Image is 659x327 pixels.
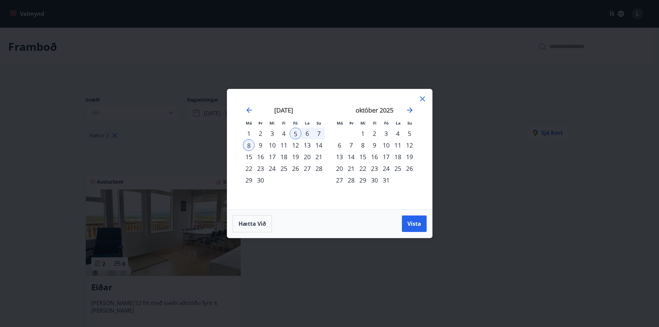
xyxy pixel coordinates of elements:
[392,151,404,163] td: Choose laugardagur, 18. október 2025 as your check-in date. It’s available.
[407,120,412,126] small: Su
[404,151,415,163] div: 19
[373,120,377,126] small: Fi
[278,139,290,151] td: Choose fimmtudagur, 11. september 2025 as your check-in date. It’s available.
[278,128,290,139] div: 4
[255,128,266,139] div: 2
[345,163,357,174] div: 21
[396,120,401,126] small: La
[266,128,278,139] td: Choose miðvikudagur, 3. september 2025 as your check-in date. It’s available.
[266,151,278,163] div: 17
[255,163,266,174] td: Choose þriðjudagur, 23. september 2025 as your check-in date. It’s available.
[404,163,415,174] td: Choose sunnudagur, 26. október 2025 as your check-in date. It’s available.
[246,120,252,126] small: Má
[278,163,290,174] td: Choose fimmtudagur, 25. september 2025 as your check-in date. It’s available.
[380,139,392,151] td: Choose föstudagur, 10. október 2025 as your check-in date. It’s available.
[243,174,255,186] td: Choose mánudagur, 29. september 2025 as your check-in date. It’s available.
[266,139,278,151] td: Choose miðvikudagur, 10. september 2025 as your check-in date. It’s available.
[290,163,301,174] div: 26
[392,139,404,151] td: Choose laugardagur, 11. október 2025 as your check-in date. It’s available.
[334,139,345,151] td: Choose mánudagur, 6. október 2025 as your check-in date. It’s available.
[282,120,286,126] small: Fi
[357,128,369,139] td: Choose miðvikudagur, 1. október 2025 as your check-in date. It’s available.
[301,163,313,174] div: 27
[313,128,325,139] div: 7
[290,128,301,139] td: Selected as start date. föstudagur, 5. september 2025
[313,163,325,174] td: Choose sunnudagur, 28. september 2025 as your check-in date. It’s available.
[334,163,345,174] div: 20
[404,128,415,139] div: 5
[334,151,345,163] td: Choose mánudagur, 13. október 2025 as your check-in date. It’s available.
[356,106,393,114] strong: október 2025
[278,163,290,174] div: 25
[380,163,392,174] td: Choose föstudagur, 24. október 2025 as your check-in date. It’s available.
[406,106,414,114] div: Move forward to switch to the next month.
[290,151,301,163] div: 19
[313,139,325,151] div: 14
[369,163,380,174] td: Choose fimmtudagur, 23. október 2025 as your check-in date. It’s available.
[392,128,404,139] td: Choose laugardagur, 4. október 2025 as your check-in date. It’s available.
[266,139,278,151] div: 10
[357,174,369,186] td: Choose miðvikudagur, 29. október 2025 as your check-in date. It’s available.
[334,174,345,186] td: Choose mánudagur, 27. október 2025 as your check-in date. It’s available.
[301,163,313,174] td: Choose laugardagur, 27. september 2025 as your check-in date. It’s available.
[357,139,369,151] div: 8
[243,128,255,139] td: Choose mánudagur, 1. september 2025 as your check-in date. It’s available.
[255,174,266,186] td: Choose þriðjudagur, 30. september 2025 as your check-in date. It’s available.
[384,120,389,126] small: Fö
[357,174,369,186] div: 29
[313,151,325,163] td: Choose sunnudagur, 21. september 2025 as your check-in date. It’s available.
[369,128,380,139] td: Choose fimmtudagur, 2. október 2025 as your check-in date. It’s available.
[380,128,392,139] td: Choose föstudagur, 3. október 2025 as your check-in date. It’s available.
[392,128,404,139] div: 4
[380,163,392,174] div: 24
[345,151,357,163] td: Choose þriðjudagur, 14. október 2025 as your check-in date. It’s available.
[243,174,255,186] div: 29
[305,120,310,126] small: La
[392,163,404,174] div: 25
[357,151,369,163] div: 15
[345,139,357,151] td: Choose þriðjudagur, 7. október 2025 as your check-in date. It’s available.
[369,151,380,163] td: Choose fimmtudagur, 16. október 2025 as your check-in date. It’s available.
[369,151,380,163] div: 16
[266,128,278,139] div: 3
[360,120,366,126] small: Mi
[313,151,325,163] div: 21
[290,163,301,174] td: Choose föstudagur, 26. september 2025 as your check-in date. It’s available.
[293,120,298,126] small: Fö
[313,139,325,151] td: Choose sunnudagur, 14. september 2025 as your check-in date. It’s available.
[245,106,253,114] div: Move backward to switch to the previous month.
[357,128,369,139] div: 1
[266,163,278,174] div: 24
[407,220,421,227] span: Vista
[243,151,255,163] div: 15
[243,128,255,139] div: 1
[404,139,415,151] div: 12
[235,97,424,201] div: Calendar
[290,139,301,151] td: Choose föstudagur, 12. september 2025 as your check-in date. It’s available.
[357,151,369,163] td: Choose miðvikudagur, 15. október 2025 as your check-in date. It’s available.
[255,139,266,151] td: Choose þriðjudagur, 9. september 2025 as your check-in date. It’s available.
[380,139,392,151] div: 10
[258,120,263,126] small: Þr
[301,151,313,163] div: 20
[243,163,255,174] td: Choose mánudagur, 22. september 2025 as your check-in date. It’s available.
[290,128,301,139] div: 5
[402,215,427,232] button: Vista
[404,151,415,163] td: Choose sunnudagur, 19. október 2025 as your check-in date. It’s available.
[255,163,266,174] div: 23
[316,120,321,126] small: Su
[274,106,293,114] strong: [DATE]
[290,139,301,151] div: 12
[301,151,313,163] td: Choose laugardagur, 20. september 2025 as your check-in date. It’s available.
[266,151,278,163] td: Choose miðvikudagur, 17. september 2025 as your check-in date. It’s available.
[345,151,357,163] div: 14
[380,151,392,163] div: 17
[357,163,369,174] div: 22
[369,139,380,151] div: 9
[266,163,278,174] td: Choose miðvikudagur, 24. september 2025 as your check-in date. It’s available.
[404,139,415,151] td: Choose sunnudagur, 12. október 2025 as your check-in date. It’s available.
[243,151,255,163] td: Choose mánudagur, 15. september 2025 as your check-in date. It’s available.
[243,139,255,151] div: 8
[278,128,290,139] td: Choose fimmtudagur, 4. september 2025 as your check-in date. It’s available.
[392,163,404,174] td: Choose laugardagur, 25. október 2025 as your check-in date. It’s available.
